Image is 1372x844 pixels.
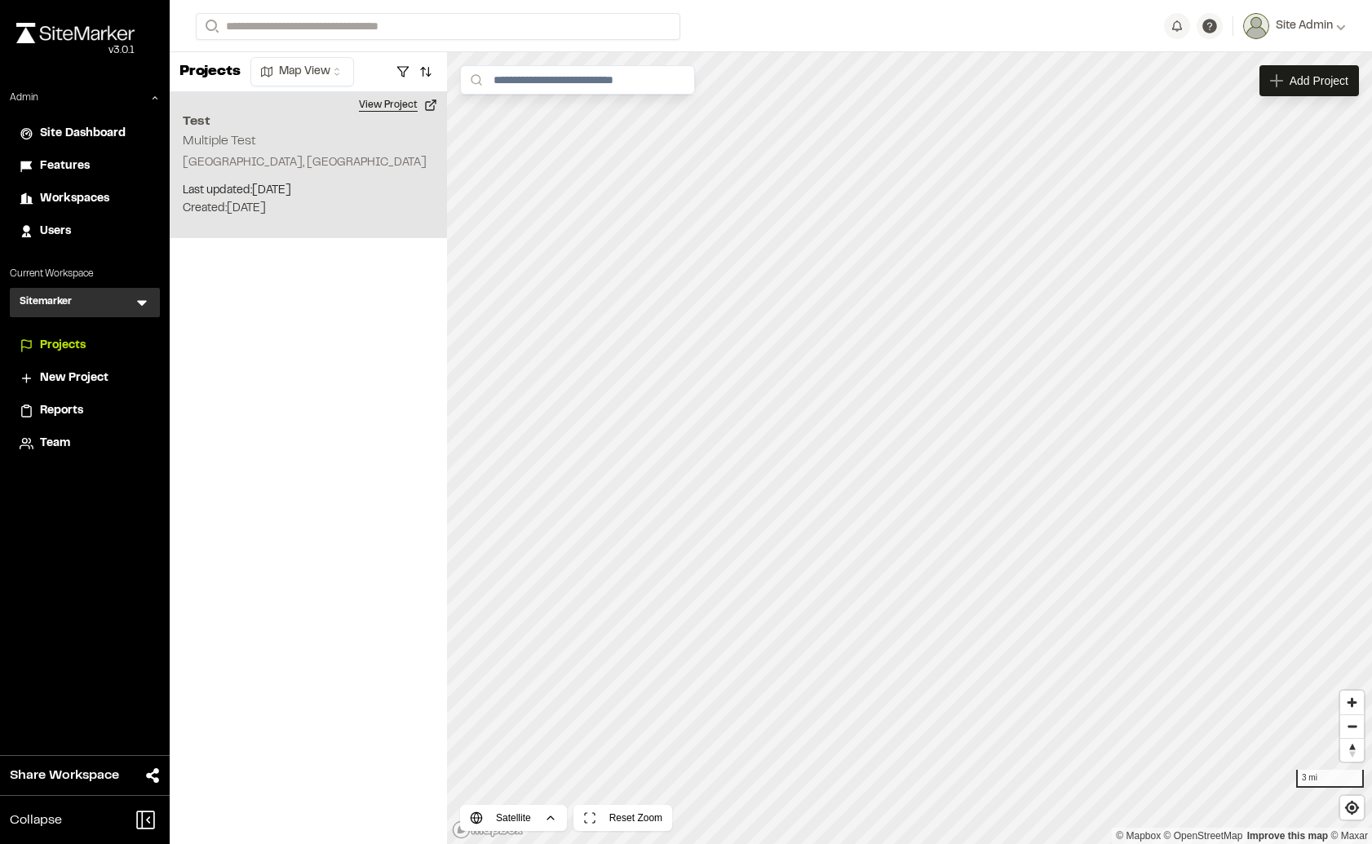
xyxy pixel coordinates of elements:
[20,402,150,420] a: Reports
[10,267,160,281] p: Current Workspace
[40,369,108,387] span: New Project
[20,337,150,355] a: Projects
[10,91,38,105] p: Admin
[1164,830,1243,842] a: OpenStreetMap
[447,52,1372,844] canvas: Map
[16,43,135,58] div: Oh geez...please don't...
[20,157,150,175] a: Features
[40,402,83,420] span: Reports
[20,125,150,143] a: Site Dashboard
[1290,73,1348,89] span: Add Project
[1296,770,1364,788] div: 3 mi
[40,337,86,355] span: Projects
[1340,796,1364,820] button: Find my location
[1116,830,1161,842] a: Mapbox
[1340,738,1364,762] button: Reset bearing to north
[1276,17,1333,35] span: Site Admin
[1330,830,1368,842] a: Maxar
[183,182,434,200] p: Last updated: [DATE]
[573,805,672,831] button: Reset Zoom
[349,92,447,118] button: View Project
[20,435,150,453] a: Team
[1340,714,1364,738] button: Zoom out
[452,820,524,839] a: Mapbox logo
[20,369,150,387] a: New Project
[1340,691,1364,714] button: Zoom in
[40,435,70,453] span: Team
[183,135,256,147] h2: Multiple Test
[10,766,119,785] span: Share Workspace
[1247,830,1328,842] a: Map feedback
[460,805,567,831] button: Satellite
[196,13,225,40] button: Search
[20,294,72,311] h3: Sitemarker
[40,190,109,208] span: Workspaces
[183,154,434,172] p: [GEOGRAPHIC_DATA], [GEOGRAPHIC_DATA]
[40,125,126,143] span: Site Dashboard
[40,157,90,175] span: Features
[1243,13,1269,39] img: User
[183,112,434,131] h2: Test
[1340,739,1364,762] span: Reset bearing to north
[40,223,71,241] span: Users
[179,61,241,83] p: Projects
[20,223,150,241] a: Users
[16,23,135,43] img: rebrand.png
[1243,13,1346,39] button: Site Admin
[10,811,62,830] span: Collapse
[20,190,150,208] a: Workspaces
[183,200,434,218] p: Created: [DATE]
